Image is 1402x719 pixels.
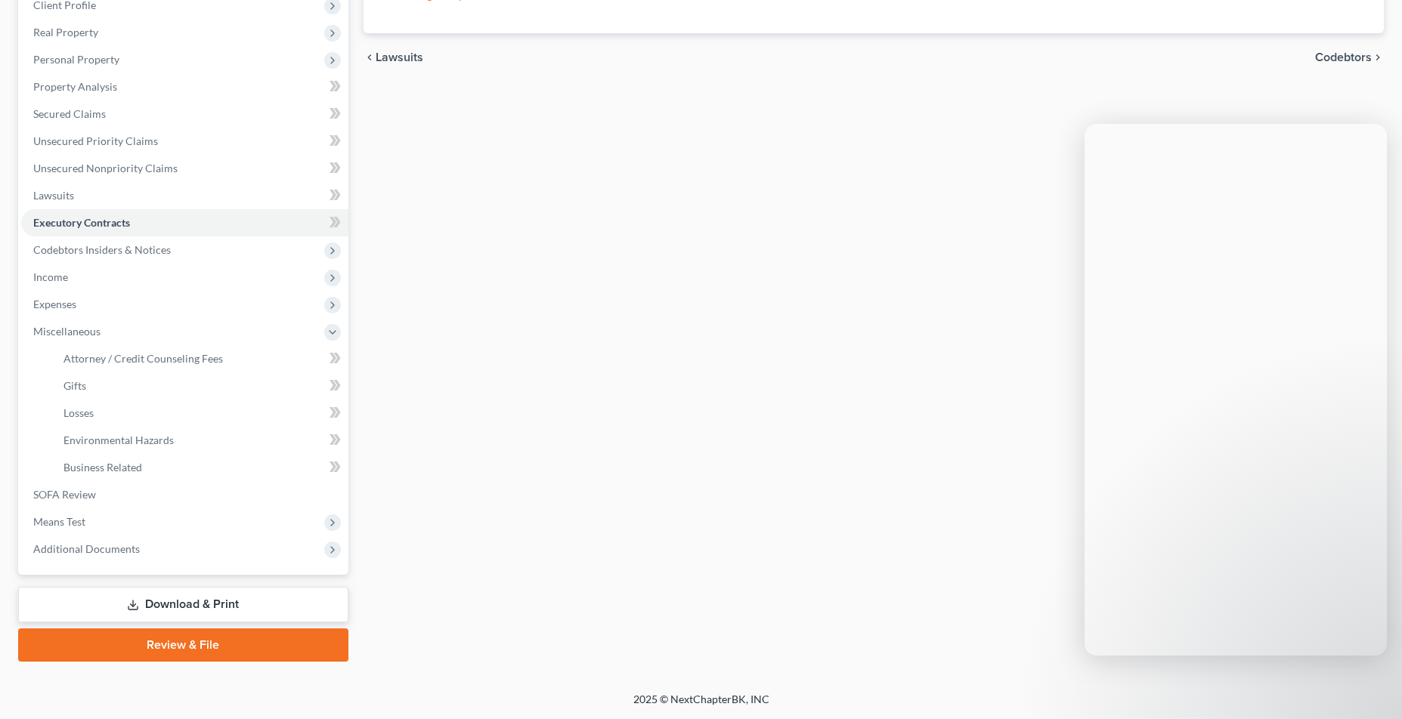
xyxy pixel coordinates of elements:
a: Attorney / Credit Counseling Fees [51,345,348,372]
a: Gifts [51,372,348,400]
span: Gifts [63,379,86,392]
i: chevron_right [1372,51,1384,63]
span: Codebtors [1315,51,1372,63]
a: Property Analysis [21,73,348,100]
span: Secured Claims [33,107,106,120]
a: Unsecured Nonpriority Claims [21,155,348,182]
span: Income [33,270,68,283]
a: Executory Contracts [21,209,348,236]
iframe: Intercom live chat [1351,668,1387,704]
span: Additional Documents [33,542,140,555]
a: Secured Claims [21,100,348,128]
span: Means Test [33,515,85,528]
i: chevron_left [364,51,376,63]
a: Losses [51,400,348,427]
a: Environmental Hazards [51,427,348,454]
span: Codebtors Insiders & Notices [33,243,171,256]
span: Business Related [63,461,142,474]
span: Unsecured Priority Claims [33,134,158,147]
span: Property Analysis [33,80,117,93]
span: Lawsuits [376,51,423,63]
span: Expenses [33,298,76,310]
span: Unsecured Nonpriority Claims [33,162,178,174]
span: Executory Contracts [33,216,130,229]
a: Lawsuits [21,182,348,209]
a: Unsecured Priority Claims [21,128,348,155]
button: Codebtors chevron_right [1315,51,1384,63]
span: Personal Property [33,53,119,66]
span: Environmental Hazards [63,434,174,446]
iframe: Intercom live chat [1085,124,1387,656]
span: Real Property [33,26,98,39]
button: chevron_left Lawsuits [364,51,423,63]
span: SOFA Review [33,488,96,501]
span: Attorney / Credit Counseling Fees [63,352,223,365]
a: SOFA Review [21,481,348,508]
div: 2025 © NextChapterBK, INC [271,692,1132,719]
a: Download & Print [18,587,348,622]
a: Business Related [51,454,348,481]
span: Miscellaneous [33,325,101,338]
span: Lawsuits [33,189,74,202]
span: Losses [63,406,94,419]
a: Review & File [18,628,348,662]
